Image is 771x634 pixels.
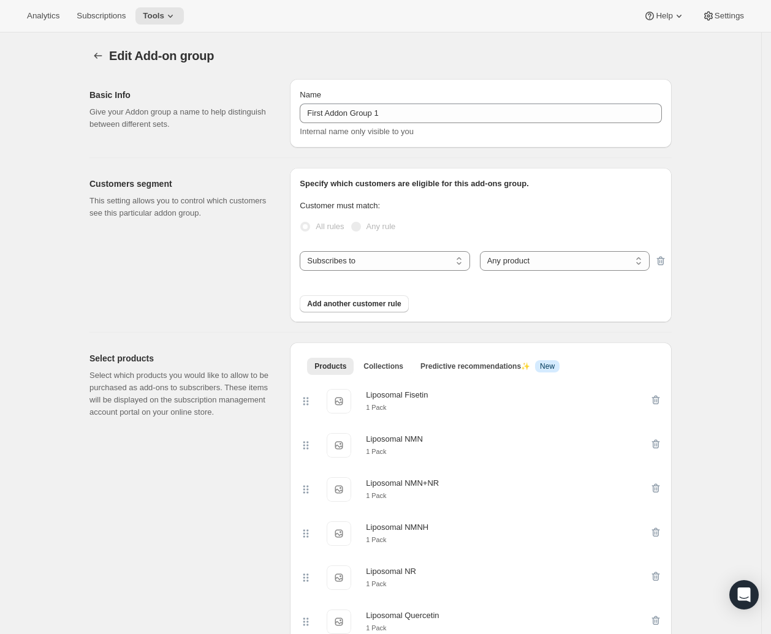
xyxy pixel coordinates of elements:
[366,536,386,543] small: 1 Pack
[89,178,270,190] h2: Customers segment
[363,361,403,371] span: Collections
[300,127,414,136] span: Internal name only visible to you
[135,7,184,25] button: Tools
[300,179,528,188] span: Specify which customers are eligible for this add-ons group.
[69,7,133,25] button: Subscriptions
[27,11,59,21] span: Analytics
[89,47,107,64] button: Addon groups
[300,200,662,212] p: Customer must match:
[366,624,386,632] small: 1 Pack
[89,89,270,101] h2: Basic Info
[89,195,270,219] p: This setting allows you to control which customers see this particular addon group.
[366,521,428,534] div: Liposomal NMNH
[366,389,428,401] div: Liposomal Fisetin
[540,361,555,371] span: New
[89,369,270,418] p: Select which products you would like to allow to be purchased as add-ons to subscribers. These it...
[366,492,386,499] small: 1 Pack
[316,222,344,231] span: All rules
[20,7,67,25] button: Analytics
[636,7,692,25] button: Help
[715,11,744,21] span: Settings
[366,477,439,489] div: Liposomal NMN+NR
[729,580,759,609] div: Open Intercom Messenger
[366,580,386,587] small: 1 Pack
[314,361,346,371] span: Products
[300,104,662,123] input: First Addons
[366,433,422,445] div: Liposomal NMN
[367,222,396,231] span: Any rule
[656,11,672,21] span: Help
[366,565,416,578] div: Liposomal NR
[300,90,321,99] span: Name
[89,106,270,130] p: Give your Addon group a name to help distinguish between different sets.
[109,49,214,62] span: Edit Add-on group
[366,609,439,622] div: Liposomal Quercetin
[143,11,164,21] span: Tools
[420,362,530,371] span: Predictive recommendations ✨
[366,404,386,411] small: 1 Pack
[89,352,270,364] h2: Select products
[77,11,126,21] span: Subscriptions
[695,7,751,25] button: Settings
[307,299,401,309] span: Add another customer rule
[300,295,408,312] button: Add another customer rule
[366,448,386,455] small: 1 Pack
